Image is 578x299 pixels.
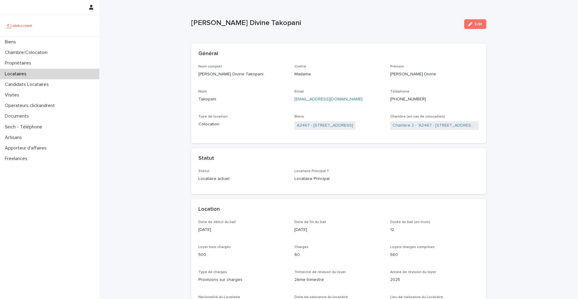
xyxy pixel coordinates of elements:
[2,92,24,98] p: Visites
[2,145,51,151] p: Apporteur d'affaires
[198,252,287,258] p: 500
[2,82,54,87] p: Candidats Locataires
[390,270,436,274] span: Année de révision du loyer
[390,245,435,249] span: Loyers charges comprises
[294,270,346,274] span: Trimestre de révision du loyer
[198,245,231,249] span: Loyer hors charges
[198,220,236,224] span: Date de début du bail
[294,245,309,249] span: Charges
[2,156,32,162] p: Freelances
[198,206,220,213] h2: Location
[390,115,445,118] span: Chambre (en cas de colocation)
[198,295,240,299] span: Nationalité du Locataire
[393,122,477,129] a: Chambre 2 - "A2467 - [STREET_ADDRESS]"
[390,220,430,224] span: Durée du bail (en mois)
[2,103,60,109] p: Operateurs clickandrent
[2,50,52,55] p: Chambre/Colocation
[294,169,329,173] span: Locataire Principal ?
[191,19,459,27] p: [PERSON_NAME] Divine Takopani
[198,90,207,93] span: Nom
[2,60,36,66] p: Propriétaires
[2,124,47,130] p: Sinch - Téléphone
[2,39,21,45] p: Biens
[390,71,479,77] p: [PERSON_NAME] Divine
[294,252,383,258] p: 60
[198,65,222,68] span: Nom complet
[390,227,479,233] p: 12
[198,227,287,233] p: [DATE]
[294,115,304,118] span: Biens
[198,169,210,173] span: Statut
[390,252,479,258] p: 560
[294,277,383,283] p: 2ème trimestre
[390,90,409,93] span: Téléphone
[198,121,287,127] p: Colocation
[198,115,228,118] span: Type de location
[390,97,426,101] ringoverc2c-number-84e06f14122c: [PHONE_NUMBER]
[294,65,306,68] span: Civilité
[198,270,227,274] span: Type de charges
[2,71,31,77] p: Locataires
[390,277,479,283] p: 2025
[294,71,383,77] p: Madame
[294,176,383,182] p: Locataire Principal
[198,96,287,102] p: Takopani
[294,295,348,299] span: Date de naissance du locataire
[464,19,486,29] button: Edit
[2,135,27,140] p: Artisans
[297,122,353,129] a: A2467 - [STREET_ADDRESS]
[294,227,383,233] p: [DATE]
[294,97,362,101] a: [EMAIL_ADDRESS][DOMAIN_NAME]
[2,113,34,119] p: Documents
[475,22,482,26] span: Edit
[198,71,287,77] p: [PERSON_NAME] Divine Takopani
[390,97,426,101] ringoverc2c-84e06f14122c: Call with Ringover
[198,155,214,162] h2: Statut
[294,220,326,224] span: Date de fin du bail
[294,90,304,93] span: Email
[198,176,287,182] p: Locataire actuel
[198,51,218,57] h2: Général
[390,295,443,299] span: Lieu de naissance du Locataire
[198,277,287,283] p: Provisions sur charges
[5,20,34,32] img: UCB0brd3T0yccxBKYDjQ
[390,65,404,68] span: Prénom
